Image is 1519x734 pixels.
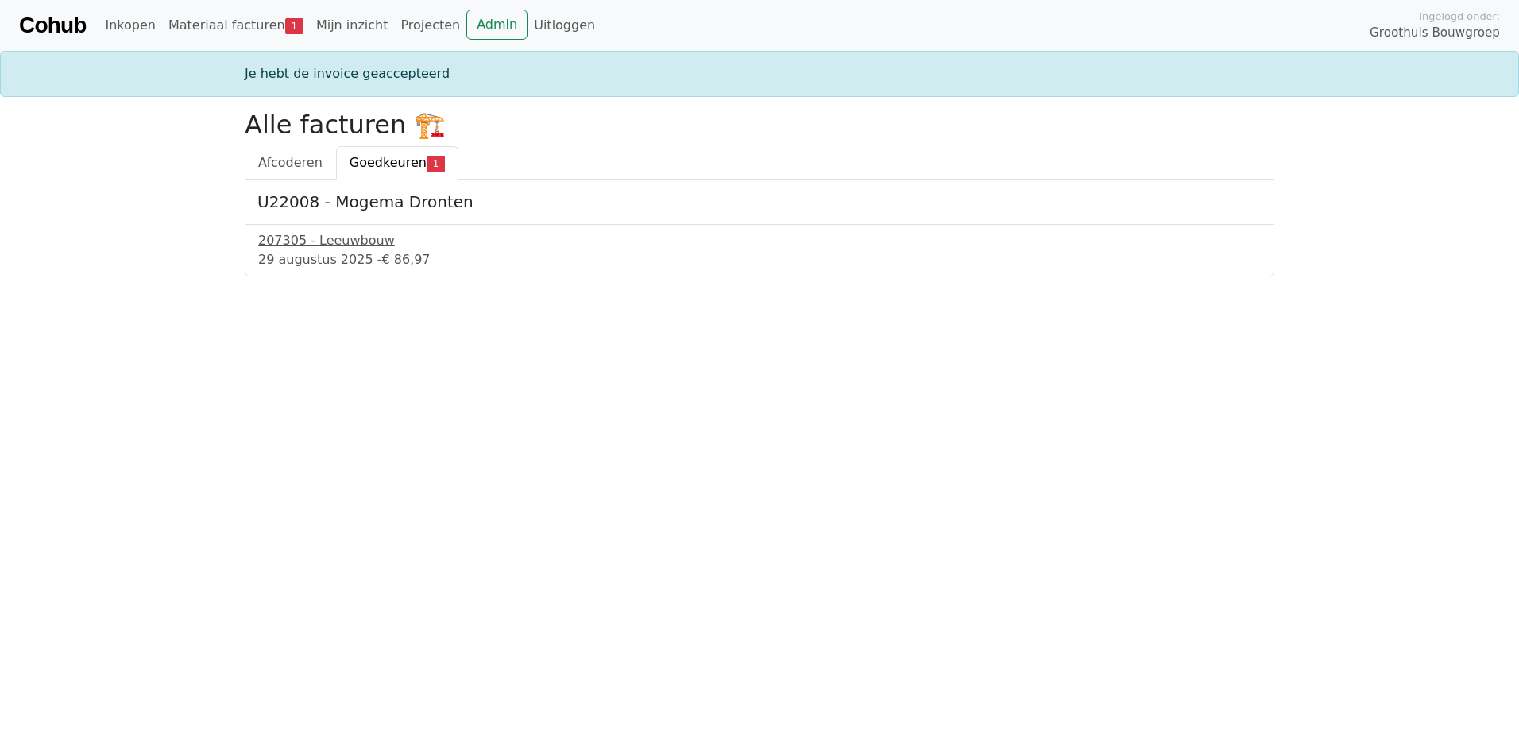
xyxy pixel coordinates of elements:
[162,10,310,41] a: Materiaal facturen1
[19,6,86,44] a: Cohub
[258,250,1261,269] div: 29 augustus 2025 -
[336,146,458,180] a: Goedkeuren1
[245,110,1274,140] h2: Alle facturen 🏗️
[258,231,1261,250] div: 207305 - Leeuwbouw
[258,231,1261,269] a: 207305 - Leeuwbouw29 augustus 2025 -€ 86,97
[466,10,528,40] a: Admin
[1370,24,1500,42] span: Groothuis Bouwgroep
[394,10,466,41] a: Projecten
[350,155,427,170] span: Goedkeuren
[235,64,1284,83] div: Je hebt de invoice geaccepteerd
[258,155,323,170] span: Afcoderen
[245,146,336,180] a: Afcoderen
[257,192,1262,211] h5: U22008 - Mogema Dronten
[285,18,303,34] span: 1
[1419,9,1500,24] span: Ingelogd onder:
[381,252,430,267] span: € 86,97
[427,156,445,172] span: 1
[528,10,601,41] a: Uitloggen
[99,10,161,41] a: Inkopen
[310,10,395,41] a: Mijn inzicht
